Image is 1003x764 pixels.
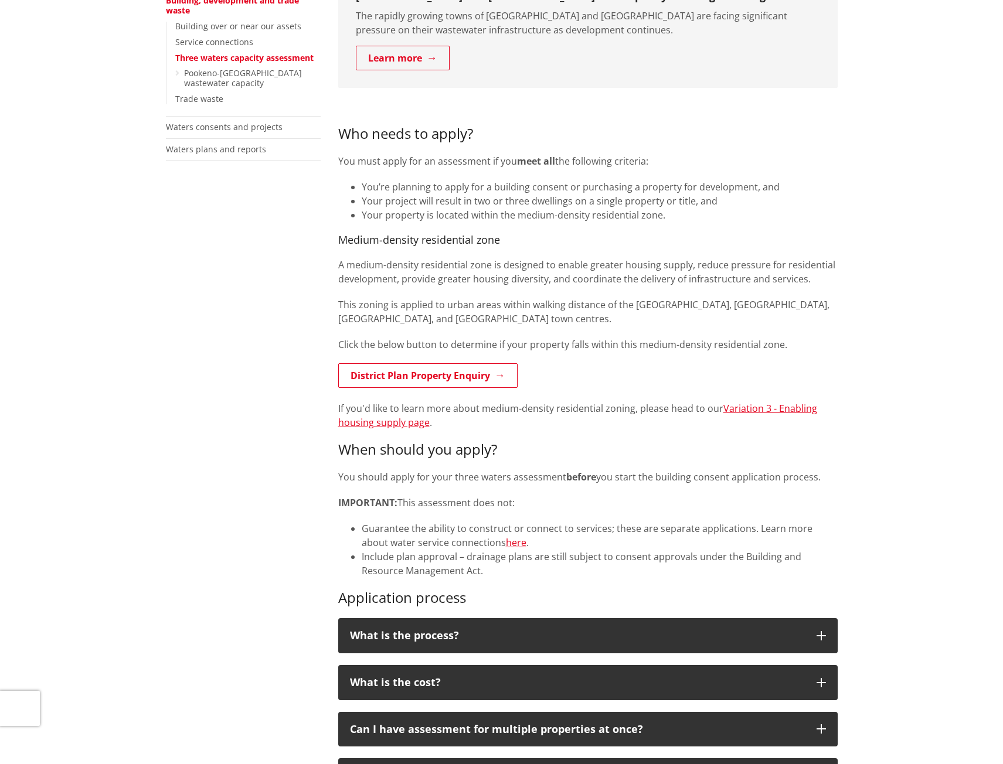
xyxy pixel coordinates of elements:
[517,155,555,168] strong: meet all
[338,589,838,606] h3: Application process
[338,712,838,747] button: Can I have assessment for multiple properties at once?
[175,52,314,63] a: Three waters capacity assessment
[338,337,838,352] p: Click the below button to determine if your property falls within this medium-density residential...
[350,630,805,642] div: What is the process?
[362,208,838,222] li: Your property is located within the medium-density residential zone.
[338,496,838,510] p: This assessment does not:
[362,180,838,194] li: You’re planning to apply for a building consent or purchasing a property for development, and
[566,470,596,483] strong: before
[338,154,838,168] p: You must apply for an assessment if you the following criteria:
[338,441,838,458] h3: When should you apply?
[338,401,838,429] p: If you'd like to learn more about medium-density residential zoning, please head to our .
[356,9,820,37] p: The rapidly growing towns of [GEOGRAPHIC_DATA] and [GEOGRAPHIC_DATA] are facing significant press...
[338,258,838,286] p: A medium-density residential zone is designed to enable greater housing supply, reduce pressure f...
[338,363,518,388] a: District Plan Property Enquiry
[166,144,266,155] a: Waters plans and reports
[338,298,838,326] p: This zoning is applied to urban areas within walking distance of the [GEOGRAPHIC_DATA], [GEOGRAPH...
[338,618,838,653] button: What is the process?
[166,121,283,132] a: Waters consents and projects
[362,194,838,208] li: Your project will result in two or three dwellings on a single property or title, and
[338,496,397,509] strong: IMPORTANT:
[338,470,838,484] p: You should apply for your three waters assessment you start the building consent application proc...
[362,521,838,550] li: Guarantee the ability to construct or connect to services; these are separate applications. Learn...
[338,665,838,700] button: What is the cost?
[356,46,450,70] a: Learn more
[338,402,817,429] a: Variation 3 - Enabling housing supply page
[350,677,805,688] div: What is the cost?
[350,724,805,735] div: Can I have assessment for multiple properties at once?
[362,550,838,578] li: Include plan approval – drainage plans are still subject to consent approvals under the Building ...
[949,715,991,757] iframe: Messenger Launcher
[184,67,302,88] a: Pookeno-[GEOGRAPHIC_DATA] wastewater capacity
[175,93,223,104] a: Trade waste
[175,21,301,32] a: Building over or near our assets
[175,36,253,47] a: Service connections
[506,536,526,549] a: here
[338,234,838,247] h4: Medium-density residential zone
[338,125,838,142] h3: Who needs to apply?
